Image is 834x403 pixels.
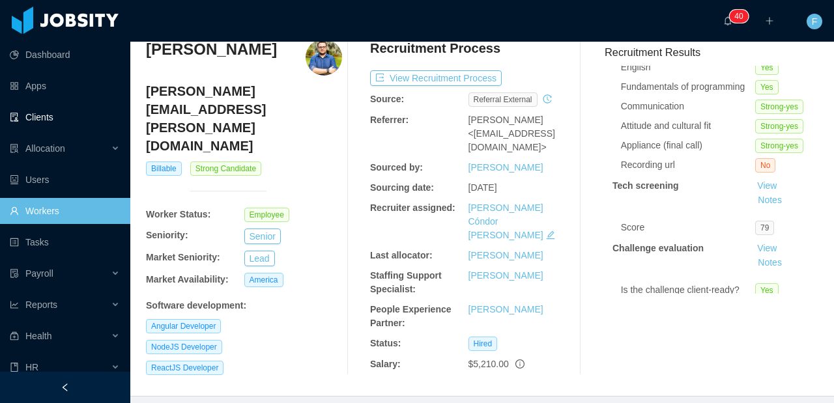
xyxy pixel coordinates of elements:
[370,70,502,86] button: icon: exportView Recruitment Process
[25,362,38,372] span: HR
[10,104,120,130] a: icon: auditClients
[723,16,732,25] i: icon: bell
[755,100,803,114] span: Strong-yes
[621,61,755,74] div: English
[370,359,401,369] b: Salary:
[546,230,555,240] i: icon: edit
[468,115,543,125] span: [PERSON_NAME]
[146,274,229,285] b: Market Availability:
[621,119,755,133] div: Attitude and cultural fit
[146,209,210,219] b: Worker Status:
[370,73,502,83] a: icon: exportView Recruitment Process
[753,255,787,271] button: Notes
[755,139,803,153] span: Strong-yes
[146,361,223,375] span: ReactJS Developer
[10,229,120,255] a: icon: profileTasks
[10,269,19,278] i: icon: file-protect
[10,363,19,372] i: icon: book
[605,44,818,61] h3: Recruitment Results
[621,283,755,297] div: Is the challenge client-ready?
[306,39,342,76] img: 31138670-bbce-4d1e-95b5-773ac3243bde_66564ef30ab9d-400w.png
[468,250,543,260] a: [PERSON_NAME]
[10,198,120,224] a: icon: userWorkers
[755,119,803,133] span: Strong-yes
[612,180,679,191] strong: Tech screening
[146,319,221,333] span: Angular Developer
[515,359,525,368] span: info-circle
[370,270,442,294] b: Staffing Support Specialist:
[468,162,543,173] a: [PERSON_NAME]
[755,61,779,75] span: Yes
[370,250,433,260] b: Last allocator:
[10,167,120,193] a: icon: robotUsers
[146,300,246,311] b: Software development :
[146,340,222,354] span: NodeJS Developer
[755,158,775,173] span: No
[621,100,755,113] div: Communication
[146,161,182,176] span: Billable
[621,221,755,234] div: Score
[621,139,755,152] div: Appliance (final call)
[468,337,498,351] span: Hired
[370,39,500,57] h4: Recruitment Process
[146,252,220,262] b: Market Seniority:
[468,182,497,193] span: [DATE]
[370,94,404,104] b: Source:
[755,221,774,235] span: 79
[621,158,755,172] div: Recording url
[753,193,787,208] button: Notes
[468,128,555,152] span: <[EMAIL_ADDRESS][DOMAIN_NAME]>
[10,144,19,153] i: icon: solution
[370,202,455,213] b: Recruiter assigned:
[729,10,748,23] sup: 40
[468,270,543,281] a: [PERSON_NAME]
[468,92,538,107] span: Referral external
[755,283,779,298] span: Yes
[25,299,57,310] span: Reports
[10,331,19,340] i: icon: medicine-box
[753,243,781,253] a: View
[10,73,120,99] a: icon: appstoreApps
[370,338,401,348] b: Status:
[739,10,743,23] p: 0
[146,82,342,155] h4: [PERSON_NAME][EMAIL_ADDRESS][PERSON_NAME][DOMAIN_NAME]
[753,180,781,191] a: View
[621,80,755,94] div: Fundamentals of programming
[25,331,51,341] span: Health
[190,161,261,176] span: Strong Candidate
[244,273,283,287] span: America
[468,202,543,240] a: [PERSON_NAME] Cóndor [PERSON_NAME]
[543,94,552,104] i: icon: history
[370,162,423,173] b: Sourced by:
[468,304,543,314] a: [PERSON_NAME]
[25,268,53,279] span: Payroll
[612,243,704,253] strong: Challenge evaluation
[244,229,281,244] button: Senior
[10,42,120,68] a: icon: pie-chartDashboard
[734,10,739,23] p: 4
[146,39,277,60] h3: [PERSON_NAME]
[370,304,452,328] b: People Experience Partner:
[25,143,65,154] span: Allocation
[370,182,434,193] b: Sourcing date:
[244,208,289,222] span: Employee
[370,115,409,125] b: Referrer:
[765,16,774,25] i: icon: plus
[146,230,188,240] b: Seniority:
[244,251,275,266] button: Lead
[10,300,19,309] i: icon: line-chart
[755,80,779,94] span: Yes
[468,359,509,369] span: $5,210.00
[812,14,818,29] span: F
